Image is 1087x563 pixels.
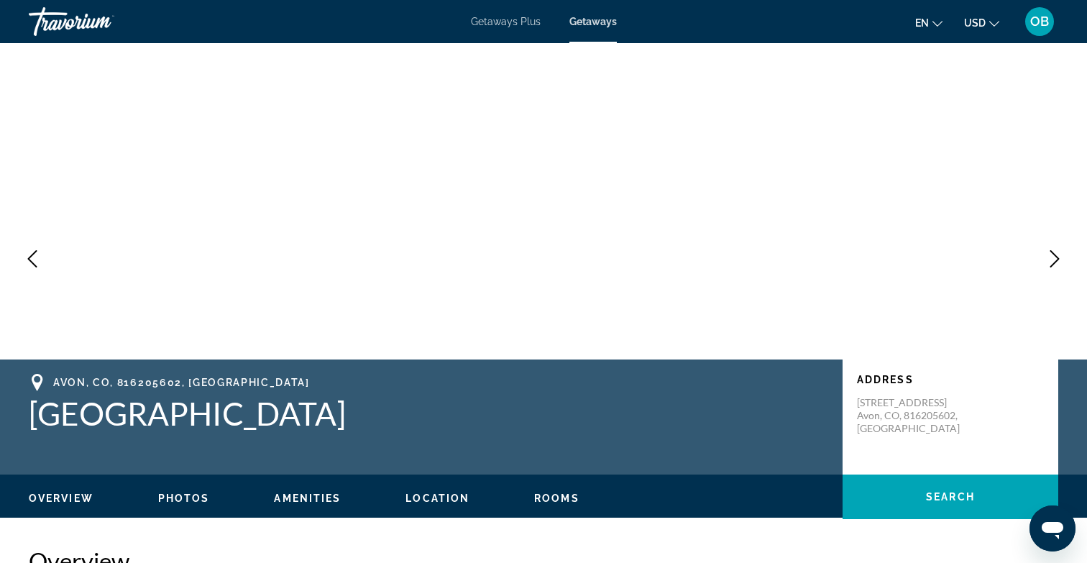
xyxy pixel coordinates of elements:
[14,241,50,277] button: Previous image
[29,3,173,40] a: Travorium
[964,12,999,33] button: Change currency
[857,374,1044,385] p: Address
[926,491,975,503] span: Search
[405,493,469,504] span: Location
[158,492,210,505] button: Photos
[1029,505,1075,551] iframe: Button to launch messaging window
[158,493,210,504] span: Photos
[405,492,469,505] button: Location
[857,396,972,435] p: [STREET_ADDRESS] Avon, CO, 816205602, [GEOGRAPHIC_DATA]
[915,17,929,29] span: en
[1030,14,1049,29] span: OB
[534,492,579,505] button: Rooms
[29,492,93,505] button: Overview
[843,475,1058,519] button: Search
[534,493,579,504] span: Rooms
[569,16,617,27] a: Getaways
[274,492,341,505] button: Amenities
[29,395,828,432] h1: [GEOGRAPHIC_DATA]
[53,377,310,388] span: Avon, CO, 816205602, [GEOGRAPHIC_DATA]
[29,493,93,504] span: Overview
[274,493,341,504] span: Amenities
[964,17,986,29] span: USD
[915,12,942,33] button: Change language
[1021,6,1058,37] button: User Menu
[471,16,541,27] a: Getaways Plus
[1037,241,1073,277] button: Next image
